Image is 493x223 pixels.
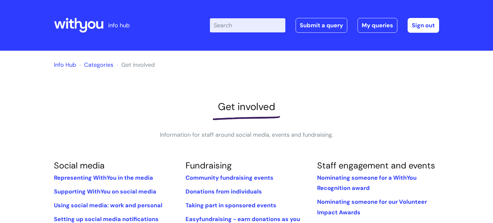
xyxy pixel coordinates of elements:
[186,174,273,182] a: Community fundraising events
[186,188,262,195] a: Donations from individuals
[54,174,153,182] a: Representing WithYou in the media
[54,160,105,171] a: Social media
[186,202,276,209] a: Taking part in sponsored events
[317,160,435,171] a: Staff engagement and events
[210,18,285,32] input: Search
[54,202,162,209] a: Using social media: work and personal
[54,215,159,223] a: Setting up social media notifications
[54,101,439,113] h1: Get involved
[150,130,343,140] p: Information for staff around social media, events and fundraising.
[54,188,156,195] a: Supporting WithYou on social media
[210,18,439,33] div: | -
[296,18,347,33] a: Submit a query
[317,174,417,192] a: Nominating someone for a WithYou Recognition award
[408,18,439,33] a: Sign out
[358,18,397,33] a: My queries
[317,198,427,216] a: Nominating someone for our Volunteer Impact Awards
[186,160,232,171] a: Fundraising
[115,60,155,70] li: Get involved
[78,60,113,70] li: Solution home
[84,61,113,69] a: Categories
[54,61,76,69] a: Info Hub
[108,20,130,30] p: info hub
